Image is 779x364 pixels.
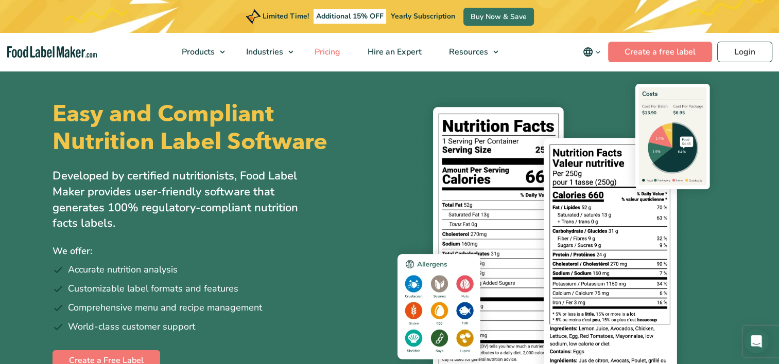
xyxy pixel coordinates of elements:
a: Resources [436,33,504,71]
span: Products [179,46,216,58]
div: Open Intercom Messenger [744,329,769,354]
span: World-class customer support [68,320,195,334]
h1: Easy and Compliant Nutrition Label Software [53,100,381,156]
a: Buy Now & Save [463,8,534,26]
a: Create a free label [608,42,712,62]
p: Developed by certified nutritionists, Food Label Maker provides user-friendly software that gener... [53,168,320,231]
a: Pricing [301,33,352,71]
span: Yearly Subscription [391,11,455,21]
a: Industries [233,33,299,71]
span: Accurate nutrition analysis [68,263,178,277]
span: Customizable label formats and features [68,282,238,296]
span: Industries [243,46,284,58]
p: We offer: [53,244,382,259]
span: Comprehensive menu and recipe management [68,301,262,315]
span: Additional 15% OFF [314,9,386,24]
span: Pricing [311,46,341,58]
a: Login [717,42,772,62]
a: Products [168,33,230,71]
span: Resources [446,46,489,58]
a: Hire an Expert [354,33,433,71]
span: Limited Time! [263,11,309,21]
span: Hire an Expert [365,46,423,58]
